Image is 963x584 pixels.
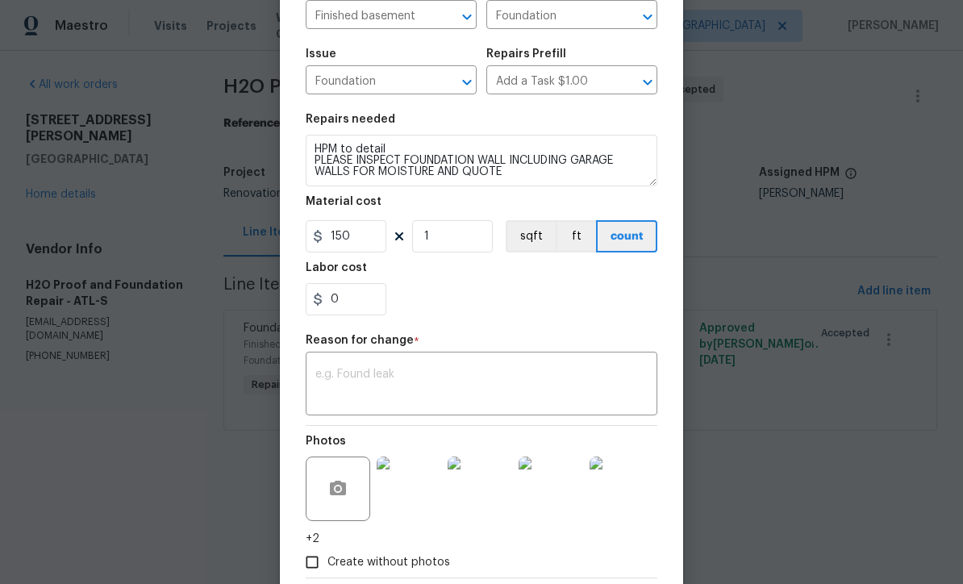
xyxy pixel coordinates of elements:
button: ft [556,220,596,252]
button: sqft [506,220,556,252]
span: +2 [306,531,319,547]
button: Open [636,6,659,28]
h5: Reason for change [306,335,414,346]
button: Open [456,6,478,28]
h5: Photos [306,436,346,447]
h5: Labor cost [306,262,367,273]
span: Create without photos [327,554,450,571]
button: Open [636,71,659,94]
h5: Repairs Prefill [486,48,566,60]
textarea: HPM to detail PLEASE INSPECT FOUNDATION WALL INCLUDING GARAGE WALLS FOR MOISTURE AND QUOTE [306,135,657,186]
h5: Issue [306,48,336,60]
button: count [596,220,657,252]
h5: Material cost [306,196,381,207]
button: Open [456,71,478,94]
h5: Repairs needed [306,114,395,125]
